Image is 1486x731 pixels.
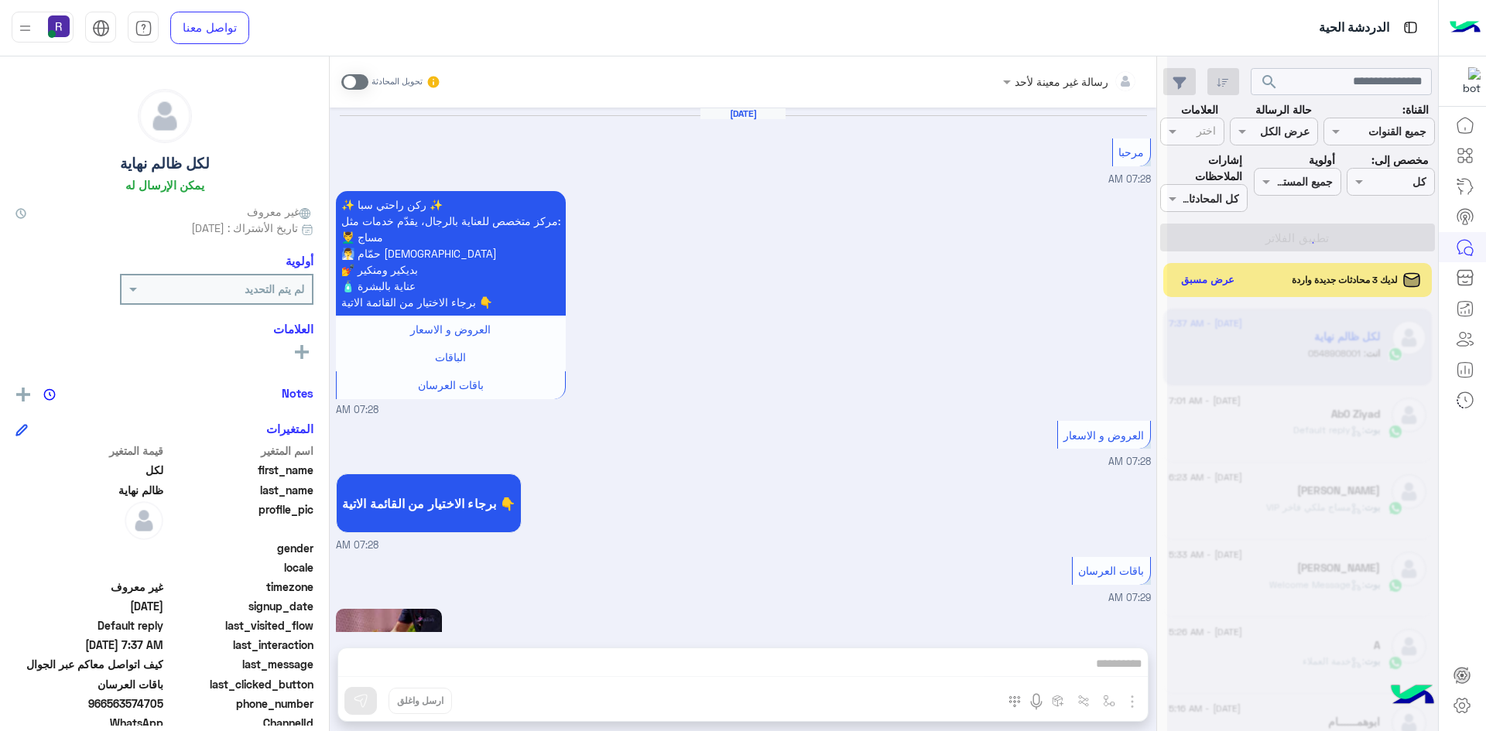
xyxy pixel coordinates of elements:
[166,637,314,653] span: last_interaction
[1160,224,1435,251] button: تطبيق الفلاتر
[1118,145,1144,159] span: مرحبا
[191,220,298,236] span: تاريخ الأشتراك : [DATE]
[1319,18,1389,39] p: الدردشة الحية
[166,462,314,478] span: first_name
[1197,122,1218,142] div: اختر
[166,579,314,595] span: timezone
[15,322,313,336] h6: العلامات
[15,695,163,712] span: 966563574705
[336,403,378,418] span: 07:28 AM
[166,676,314,692] span: last_clicked_button
[371,76,423,88] small: تحويل المحادثة
[166,695,314,712] span: phone_number
[336,538,378,553] span: 07:28 AM
[1450,12,1481,44] img: Logo
[15,579,163,595] span: غير معروف
[15,656,163,672] span: كيف اتواصل معاكم عبر الجوال
[166,559,314,576] span: locale
[166,656,314,672] span: last_message
[435,350,466,364] span: الباقات
[15,617,163,634] span: Default reply
[1385,669,1440,723] img: hulul-logo.png
[1401,18,1420,37] img: tab
[166,617,314,634] span: last_visited_flow
[410,323,491,336] span: العروض و الاسعار
[15,676,163,692] span: باقات العرسان
[15,19,35,38] img: profile
[92,19,110,37] img: tab
[166,501,314,537] span: profile_pic
[1453,67,1481,95] img: 322853014244696
[15,598,163,614] span: 2025-08-27T04:28:00.317Z
[166,482,314,498] span: last_name
[1078,564,1144,577] span: باقات العرسان
[15,462,163,478] span: لكل
[128,12,159,44] a: tab
[1063,429,1144,442] span: العروض و الاسعار
[1160,152,1242,185] label: إشارات الملاحظات
[1108,592,1151,603] span: 07:29 AM
[15,715,163,731] span: 2
[166,540,314,556] span: gender
[700,108,786,119] h6: [DATE]
[166,598,314,614] span: signup_date
[342,496,515,511] span: برجاء الاختيار من القائمة الاتية 👇
[247,203,313,220] span: غير معروف
[418,378,484,391] span: باقات العرسان
[15,540,163,556] span: null
[170,12,249,44] a: تواصل معنا
[1108,173,1151,185] span: 07:28 AM
[15,482,163,498] span: ظالم نهاية
[166,442,314,459] span: اسم المتغير
[139,90,191,142] img: defaultAdmin.png
[282,386,313,400] h6: Notes
[1108,456,1151,467] span: 07:28 AM
[389,688,452,714] button: ارسل واغلق
[15,637,163,653] span: 2025-08-27T04:37:16.28Z
[1289,229,1316,256] div: loading...
[125,501,163,540] img: defaultAdmin.png
[266,422,313,436] h6: المتغيرات
[135,19,152,37] img: tab
[48,15,70,37] img: userImage
[43,388,56,401] img: notes
[336,191,566,316] p: 27/8/2025, 7:28 AM
[16,388,30,401] img: add
[120,155,210,173] h5: لكل ظالم نهاية
[15,559,163,576] span: null
[125,178,204,192] h6: يمكن الإرسال له
[15,442,163,459] span: قيمة المتغير
[166,715,314,731] span: ChannelId
[286,254,313,268] h6: أولوية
